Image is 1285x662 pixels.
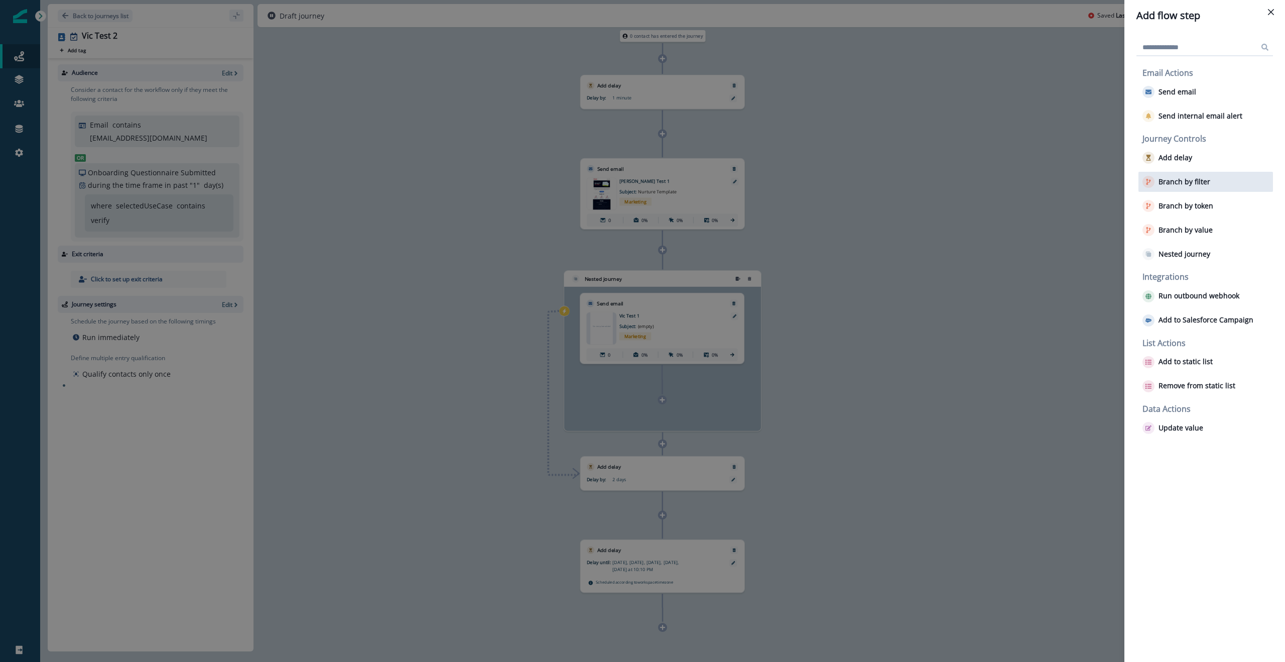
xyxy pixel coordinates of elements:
[1159,250,1210,259] p: Nested journey
[1159,154,1192,162] p: Add delay
[1142,200,1213,212] button: Branch by token
[1159,226,1213,235] p: Branch by value
[1159,88,1196,96] p: Send email
[1142,404,1273,414] h2: Data Actions
[1136,8,1273,23] div: Add flow step
[1142,176,1210,188] button: Branch by filter
[1159,424,1203,432] p: Update value
[1159,382,1235,390] p: Remove from static list
[1159,112,1242,121] p: Send internal email alert
[1142,152,1192,164] button: Add delay
[1159,358,1213,366] p: Add to static list
[1142,380,1235,392] button: Remove from static list
[1142,134,1273,144] h2: Journey Controls
[1142,356,1213,368] button: Add to static list
[1142,290,1239,302] button: Run outbound webhook
[1142,110,1242,122] button: Send internal email alert
[1142,422,1203,434] button: Update value
[1142,86,1196,98] button: Send email
[1263,4,1279,20] button: Close
[1159,316,1253,324] p: Add to Salesforce Campaign
[1142,248,1210,260] button: Nested journey
[1142,68,1273,78] h2: Email Actions
[1159,202,1213,210] p: Branch by token
[1142,314,1253,326] button: Add to Salesforce Campaign
[1142,272,1273,282] h2: Integrations
[1159,292,1239,300] p: Run outbound webhook
[1142,339,1273,348] h2: List Actions
[1142,224,1213,236] button: Branch by value
[1159,178,1210,186] p: Branch by filter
